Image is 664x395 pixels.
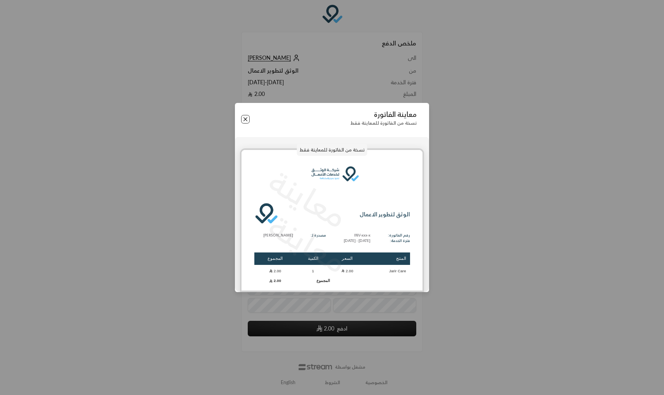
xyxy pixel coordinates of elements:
p: معاينة [261,158,356,240]
td: 2.00 [254,266,296,276]
button: Close [241,115,250,124]
td: 2.00 [330,266,364,276]
p: [DATE] - [DATE] [344,238,370,244]
p: [PERSON_NAME] [254,233,293,238]
p: نسخة من الفاتورة للمعاينة فقط [350,120,417,126]
p: رقم الفاتورة: [388,233,410,238]
img: Logo [254,203,278,226]
p: معاينة الفاتورة [350,110,417,119]
td: 2.00 [254,277,296,285]
img: headerrrrrr_mrsem.png [242,150,422,197]
th: المجموع [254,252,296,265]
p: فترة الخدمة: [388,238,410,244]
table: Products [254,252,410,286]
p: الوثق لتطوير الاعمال [360,211,410,219]
th: المنتج [364,252,410,265]
p: نسخة من الفاتورة للمعاينة فقط [297,144,367,156]
p: معاينة [261,203,356,285]
td: المجموع [296,277,330,285]
p: INV-xxx-x [344,233,370,238]
td: Jarir Care [364,266,410,276]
